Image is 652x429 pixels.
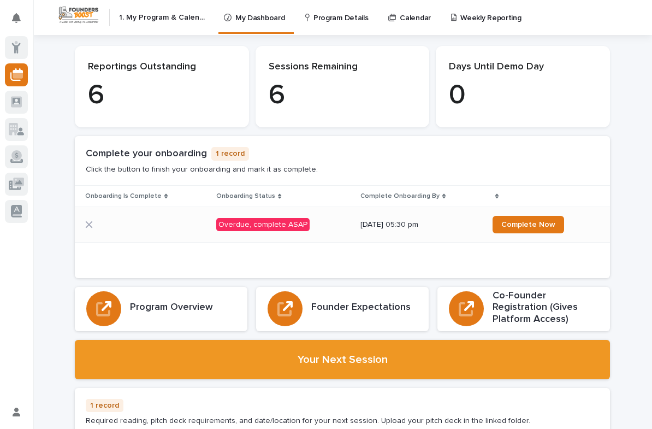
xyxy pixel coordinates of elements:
[85,190,162,202] p: Onboarding Is Complete
[75,287,247,331] a: Program Overview
[5,7,28,30] button: Notifications
[256,287,429,331] a: Founder Expectations
[493,290,598,326] h3: Co-Founder Registration (Gives Platform Access)
[88,79,236,112] p: 6
[86,399,123,413] p: 1 record
[211,147,249,161] p: 1 record
[86,148,207,160] h1: Complete your onboarding
[86,165,318,174] p: Click the button to finish your onboarding and mark it as complete.
[57,5,100,25] img: Workspace Logo
[449,61,597,73] p: Days Until Demo Day
[437,287,610,331] a: Co-Founder Registration (Gives Platform Access)
[298,353,388,366] h2: Your Next Session
[501,221,555,228] span: Complete Now
[216,218,310,232] div: Overdue, complete ASAP
[269,61,417,73] p: Sessions Remaining
[130,302,213,314] h3: Program Overview
[14,13,28,31] div: Notifications
[86,416,530,426] p: Required reading, pitch deck requirements, and date/location for your next session. Upload your p...
[75,207,610,242] tr: Overdue, complete ASAP[DATE] 05:30 pmComplete Now
[360,220,484,230] p: [DATE] 05:30 pm
[449,79,597,112] p: 0
[311,302,411,314] h3: Founder Expectations
[119,13,208,22] h2: 1. My Program & Calendar
[216,190,275,202] p: Onboarding Status
[360,190,440,202] p: Complete Onboarding By
[269,79,417,112] p: 6
[88,61,236,73] p: Reportings Outstanding
[493,216,564,233] a: Complete Now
